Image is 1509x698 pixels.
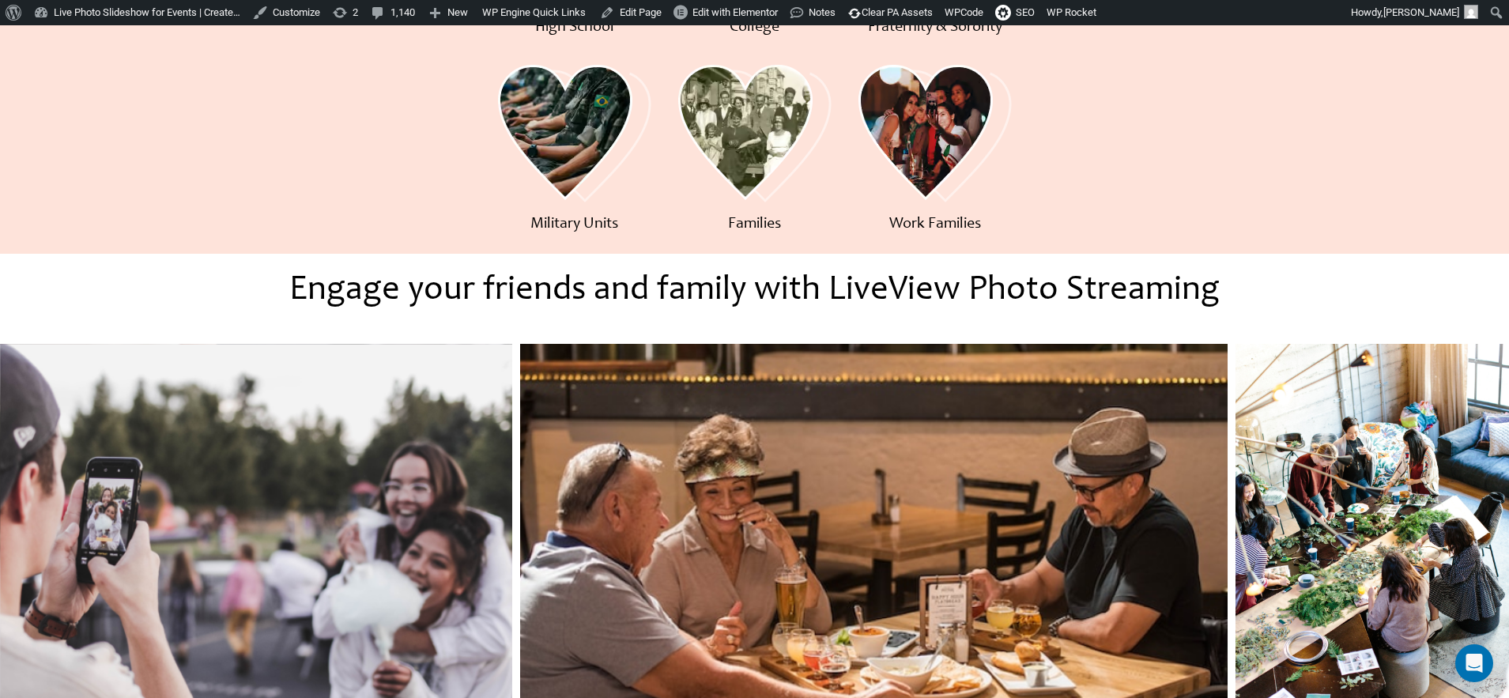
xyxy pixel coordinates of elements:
[1016,6,1035,18] span: SEO
[1383,6,1459,18] span: [PERSON_NAME]
[1455,644,1493,682] div: Open Intercom Messenger
[692,6,778,18] span: Edit with Elementor
[678,65,832,203] img: Schoolmate Memories
[505,216,644,233] p: Military Units
[498,65,651,203] img: Photo Sharing Free
[685,216,824,233] p: Families
[858,65,1012,203] img: Live Event Photo Sharing
[505,19,644,36] p: High School
[866,19,1005,36] p: Fraternity & Sorority
[866,216,1005,233] p: Work Families
[685,19,824,36] p: College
